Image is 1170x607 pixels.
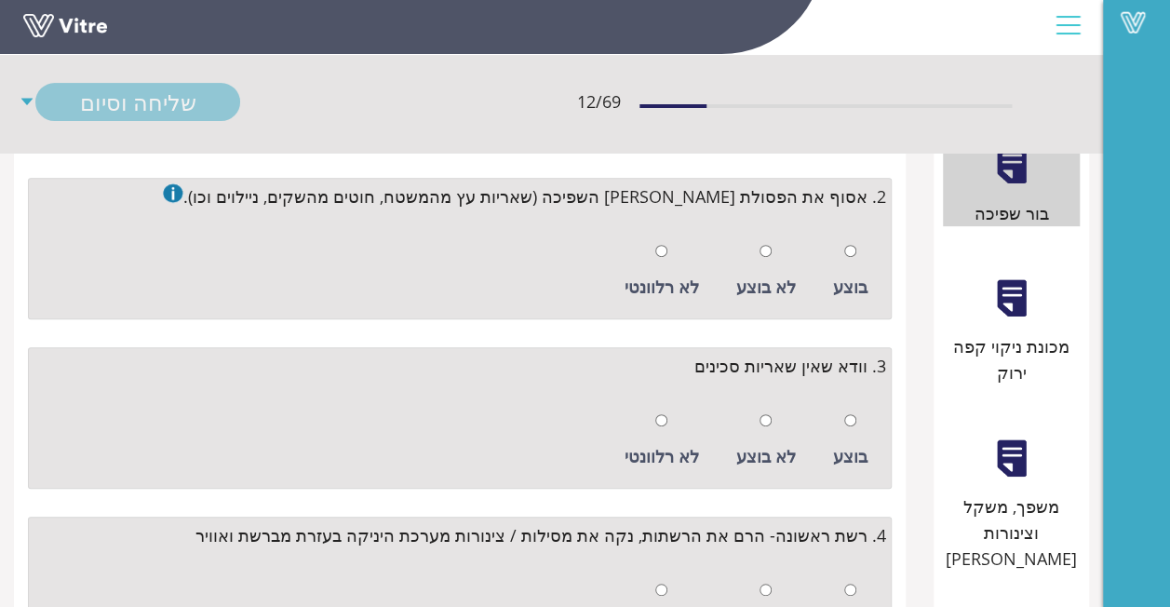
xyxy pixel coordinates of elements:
span: caret-down [19,83,35,121]
span: 3. וודא שאין שאריות סכינים [694,353,886,379]
span: 4. רשת ראשונה- הרם את הרשתות, נקה את מסילות / צינורות מערכת היניקה בעזרת מברשת ואוויר [195,522,886,548]
div: לא בוצע [736,274,796,300]
span: 12 / 69 [577,88,621,115]
div: לא רלוונטי [625,443,699,469]
div: לא רלוונטי [625,274,699,300]
div: בוצע [833,443,867,469]
div: בור שפיכה [943,200,1081,226]
div: בוצע [833,274,867,300]
div: משפך, משקל וצינורות [PERSON_NAME] [943,493,1081,573]
span: 2. אסוף את הפסולת [PERSON_NAME] השפיכה (שאריות עץ מהמשטח, חוטים מהשקים, ניילוים וכו). [183,183,886,209]
div: לא בוצע [736,443,796,469]
div: מכונת ניקוי קפה ירוק [943,333,1081,386]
